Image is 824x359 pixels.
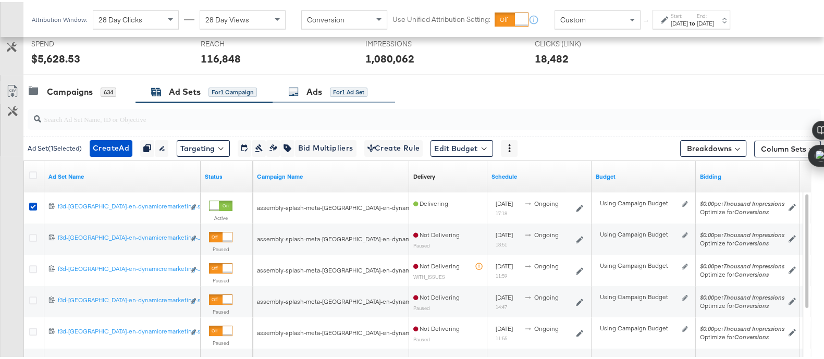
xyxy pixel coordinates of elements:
[58,200,185,208] div: f3d-[GEOGRAPHIC_DATA]-en-dynamicremarketing-s...c-[DATE]
[209,244,232,251] label: Paused
[31,14,88,21] div: Attribution Window:
[413,229,460,237] span: Not Delivering
[298,140,353,153] span: Bid Multipliers
[209,338,232,344] label: Paused
[534,260,559,268] span: ongoing
[58,325,185,333] div: f3d-[GEOGRAPHIC_DATA]-en-dynamicremarketing-s...-atc-7days
[257,233,449,241] span: assembly-splash-meta-[GEOGRAPHIC_DATA]-en-dynamicremarketing
[201,37,279,47] span: REACH
[723,229,784,237] em: Thousand Impressions
[330,85,367,95] div: for 1 Ad Set
[31,37,109,47] span: SPEND
[700,229,784,237] span: per
[496,302,507,308] sub: 14:47
[93,140,129,153] span: Create Ad
[294,138,356,155] button: Bid Multipliers
[600,228,680,237] div: Using Campaign Budget
[700,206,784,214] div: Optimize for
[58,200,185,211] a: f3d-[GEOGRAPHIC_DATA]-en-dynamicremarketing-s...c-[DATE]
[413,170,435,179] a: Reflects the ability of your Ad Set to achieve delivery based on ad states, schedule and budget.
[700,331,784,339] div: Optimize for
[723,197,784,205] em: Thousand Impressions
[534,291,559,299] span: ongoing
[700,268,784,277] div: Optimize for
[169,84,201,96] div: Ad Sets
[431,138,493,155] button: Edit Budget
[58,263,185,274] a: f3d-[GEOGRAPHIC_DATA]-en-dynamicremarketing-...tc-[DATE]
[205,13,249,22] span: 28 Day Views
[600,322,680,330] div: Using Campaign Budget
[723,260,784,268] em: Thousand Impressions
[413,334,430,340] sub: Paused
[700,323,784,330] span: per
[41,103,749,123] input: Search Ad Set Name, ID or Objective
[734,206,769,214] em: Conversions
[48,170,196,179] a: Your Ad Set name.
[734,237,769,245] em: Conversions
[58,294,185,302] div: f3d-[GEOGRAPHIC_DATA]-en-dynamicremarketing-s...tomer_list
[208,85,257,95] div: for 1 Campaign
[496,291,513,299] span: [DATE]
[496,323,513,330] span: [DATE]
[413,323,460,330] span: Not Delivering
[47,84,93,96] div: Campaigns
[723,291,784,299] em: Thousand Impressions
[734,300,769,307] em: Conversions
[700,197,784,205] span: per
[413,291,460,299] span: Not Delivering
[754,139,821,155] button: Column Sets
[413,271,445,278] sub: WITH_ISSUES
[205,170,249,179] a: Shows the current state of your Ad Set.
[600,259,680,268] div: Using Campaign Budget
[257,264,449,272] span: assembly-splash-meta-[GEOGRAPHIC_DATA]-en-dynamicremarketing
[496,197,513,205] span: [DATE]
[496,239,507,245] sub: 18:51
[496,270,507,277] sub: 11:59
[31,49,80,64] div: $5,628.53
[307,13,345,22] span: Conversion
[413,170,435,179] div: Delivery
[28,142,82,151] div: Ad Set ( 1 Selected)
[560,13,586,22] span: Custom
[535,49,569,64] div: 18,482
[58,263,185,271] div: f3d-[GEOGRAPHIC_DATA]-en-dynamicremarketing-...tc-[DATE]
[534,229,559,237] span: ongoing
[671,17,688,26] div: [DATE]
[496,260,513,268] span: [DATE]
[700,260,784,268] span: per
[700,197,714,205] em: $0.00
[257,327,449,335] span: assembly-splash-meta-[GEOGRAPHIC_DATA]-en-dynamicremarketing
[209,213,232,219] label: Active
[535,37,613,47] span: CLICKS (LINK)
[413,303,430,309] sub: Paused
[365,37,444,47] span: IMPRESSIONS
[697,17,714,26] div: [DATE]
[364,138,423,155] button: Create Rule
[723,323,784,330] em: Thousand Impressions
[534,323,559,330] span: ongoing
[90,138,132,155] button: CreateAd
[600,291,680,299] div: Using Campaign Budget
[209,275,232,282] label: Paused
[700,229,714,237] em: $0.00
[734,268,769,276] em: Conversions
[496,229,513,237] span: [DATE]
[413,240,430,246] sub: Paused
[534,197,559,205] span: ongoing
[496,208,507,214] sub: 17:18
[306,84,322,96] div: Ads
[257,202,449,209] span: assembly-splash-meta-[GEOGRAPHIC_DATA]-en-dynamicremarketing
[496,333,507,339] sub: 11:55
[201,49,241,64] div: 116,848
[700,300,784,308] div: Optimize for
[257,170,405,179] a: Your campaign name.
[688,17,697,25] strong: to
[365,49,414,64] div: 1,080,062
[642,18,651,21] span: ↑
[177,138,230,155] button: Targeting
[367,140,420,153] span: Create Rule
[58,294,185,305] a: f3d-[GEOGRAPHIC_DATA]-en-dynamicremarketing-s...tomer_list
[734,331,769,339] em: Conversions
[671,10,688,17] label: Start:
[700,323,714,330] em: $0.00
